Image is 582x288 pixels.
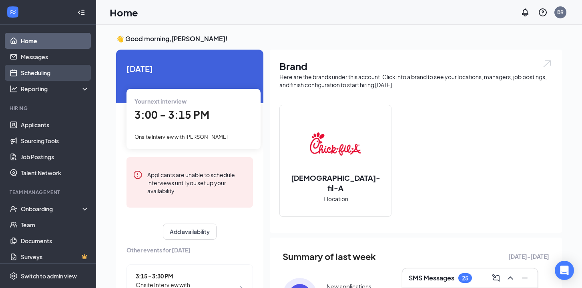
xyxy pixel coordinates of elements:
[21,249,89,265] a: SurveysCrown
[283,250,376,264] span: Summary of last week
[10,189,88,196] div: Team Management
[557,9,564,16] div: BR
[10,85,18,93] svg: Analysis
[491,273,501,283] svg: ComposeMessage
[134,98,187,105] span: Your next interview
[163,224,217,240] button: Add availability
[21,217,89,233] a: Team
[538,8,548,17] svg: QuestionInfo
[508,252,549,261] span: [DATE] - [DATE]
[21,33,89,49] a: Home
[21,272,77,280] div: Switch to admin view
[310,118,361,170] img: Chick-fil-A
[110,6,138,19] h1: Home
[10,105,88,112] div: Hiring
[280,173,391,193] h2: [DEMOGRAPHIC_DATA]-fil-A
[126,246,253,254] span: Other events for [DATE]
[21,165,89,181] a: Talent Network
[506,273,515,283] svg: ChevronUp
[136,272,238,280] span: 3:15 - 3:30 PM
[21,85,90,93] div: Reporting
[409,274,454,282] h3: SMS Messages
[462,275,468,282] div: 25
[77,8,85,16] svg: Collapse
[21,49,89,65] a: Messages
[134,134,228,140] span: Onsite Interview with [PERSON_NAME]
[21,233,89,249] a: Documents
[520,8,530,17] svg: Notifications
[279,59,552,73] h1: Brand
[555,261,574,280] div: Open Intercom Messenger
[21,133,89,149] a: Sourcing Tools
[279,73,552,89] div: Here are the brands under this account. Click into a brand to see your locations, managers, job p...
[490,272,502,284] button: ComposeMessage
[518,272,531,284] button: Minimize
[126,62,253,75] span: [DATE]
[21,117,89,133] a: Applicants
[21,65,89,81] a: Scheduling
[10,272,18,280] svg: Settings
[133,170,142,180] svg: Error
[542,59,552,68] img: open.6027fd2a22e1237b5b06.svg
[21,205,82,213] div: Onboarding
[116,34,562,43] h3: 👋 Good morning, [PERSON_NAME] !
[10,205,18,213] svg: UserCheck
[134,108,209,121] span: 3:00 - 3:15 PM
[147,170,247,195] div: Applicants are unable to schedule interviews until you set up your availability.
[520,273,530,283] svg: Minimize
[323,194,348,203] span: 1 location
[9,8,17,16] svg: WorkstreamLogo
[21,149,89,165] a: Job Postings
[504,272,517,284] button: ChevronUp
